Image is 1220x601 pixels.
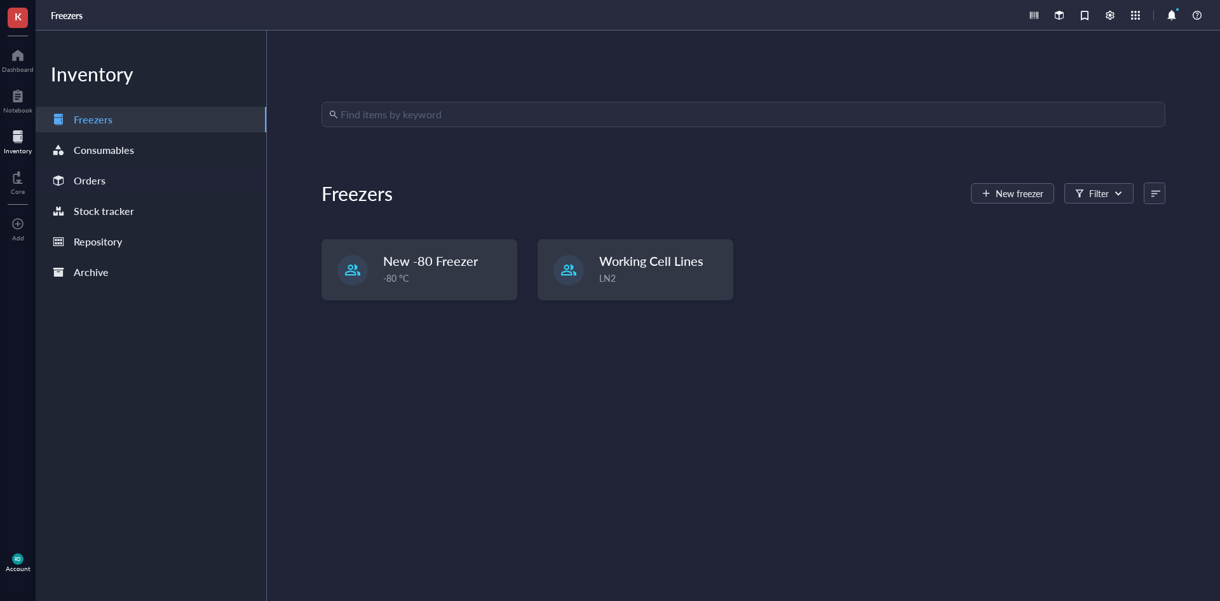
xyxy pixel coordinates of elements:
[36,61,266,86] div: Inventory
[383,252,478,270] span: New -80 Freezer
[383,271,509,285] div: -80 °C
[51,10,85,21] a: Freezers
[11,188,25,195] div: Core
[74,233,122,251] div: Repository
[599,271,725,285] div: LN2
[74,202,134,220] div: Stock tracker
[36,137,266,163] a: Consumables
[15,556,21,562] span: RD
[599,252,703,270] span: Working Cell Lines
[971,183,1054,204] button: New freezer
[2,45,34,73] a: Dashboard
[1089,186,1109,200] div: Filter
[74,263,109,281] div: Archive
[36,259,266,285] a: Archive
[74,111,112,128] div: Freezers
[36,107,266,132] a: Freezers
[2,66,34,73] div: Dashboard
[3,86,32,114] a: Notebook
[74,172,105,190] div: Orders
[322,181,393,206] div: Freezers
[36,229,266,254] a: Repository
[36,198,266,224] a: Stock tracker
[6,565,30,572] div: Account
[3,106,32,114] div: Notebook
[74,141,134,159] div: Consumables
[4,147,32,155] div: Inventory
[4,127,32,155] a: Inventory
[36,168,266,193] a: Orders
[996,188,1043,198] span: New freezer
[15,8,22,24] span: K
[11,167,25,195] a: Core
[12,234,24,242] div: Add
